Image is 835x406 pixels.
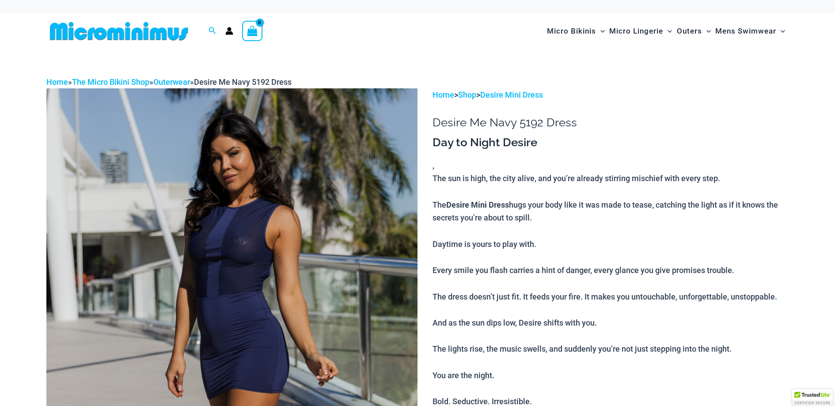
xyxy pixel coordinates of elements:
h1: Desire Me Navy 5192 Dress [433,116,789,129]
span: Mens Swimwear [715,20,776,42]
a: Shop [458,90,476,99]
span: Outers [677,20,702,42]
a: Search icon link [209,26,216,37]
img: MM SHOP LOGO FLAT [46,21,192,41]
a: Home [433,90,454,99]
span: Menu Toggle [596,20,605,42]
b: Desire Mini Dress [446,199,509,210]
h3: Day to Night Desire [433,135,789,150]
a: Outerwear [153,77,190,87]
span: Menu Toggle [776,20,785,42]
p: > > [433,88,789,102]
span: Menu Toggle [702,20,711,42]
a: Account icon link [225,27,233,35]
span: » » » [46,77,292,87]
a: Mens SwimwearMenu ToggleMenu Toggle [713,18,787,45]
a: Micro LingerieMenu ToggleMenu Toggle [607,18,674,45]
a: View Shopping Cart, empty [242,21,262,41]
a: OutersMenu ToggleMenu Toggle [675,18,713,45]
span: Menu Toggle [663,20,672,42]
span: Micro Lingerie [609,20,663,42]
span: Desire Me Navy 5192 Dress [194,77,292,87]
a: Desire Mini Dress [480,90,543,99]
a: Micro BikinisMenu ToggleMenu Toggle [545,18,607,45]
span: Micro Bikinis [547,20,596,42]
div: TrustedSite Certified [792,389,833,406]
nav: Site Navigation [543,16,789,46]
a: The Micro Bikini Shop [72,77,149,87]
a: Home [46,77,68,87]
